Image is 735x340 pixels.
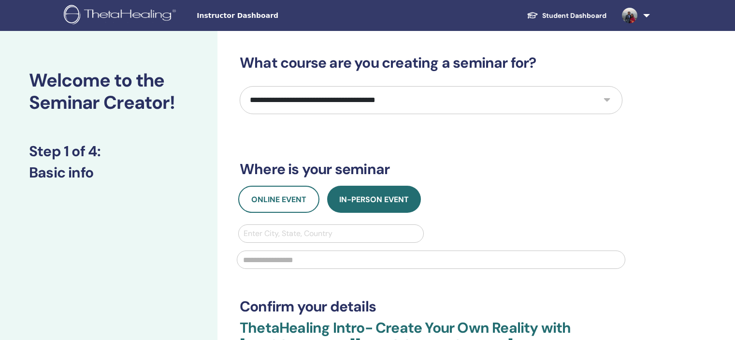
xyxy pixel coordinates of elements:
button: In-Person Event [327,186,421,213]
span: In-Person Event [339,194,409,205]
h3: Confirm your details [240,298,622,315]
span: Instructor Dashboard [197,11,342,21]
button: Online Event [238,186,319,213]
h3: What course are you creating a seminar for? [240,54,622,72]
span: Online Event [251,194,306,205]
h3: Step 1 of 4 : [29,143,188,160]
h3: Basic info [29,164,188,181]
h3: Where is your seminar [240,161,622,178]
img: default.jpg [622,8,637,23]
img: logo.png [64,5,179,27]
h2: Welcome to the Seminar Creator! [29,70,188,114]
a: Student Dashboard [519,7,614,25]
img: graduation-cap-white.svg [527,11,538,19]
